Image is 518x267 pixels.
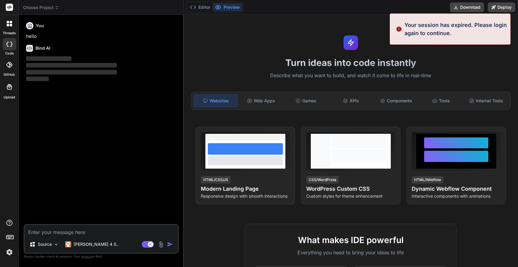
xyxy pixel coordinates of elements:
img: Claude 4 Sonnet [65,241,71,247]
button: Download [450,2,484,12]
div: HTML/Webflow [412,176,443,183]
p: [PERSON_NAME] 4 S.. [74,241,119,247]
img: alert [396,21,402,37]
p: Always double-check its answers. Your in Bind [24,254,179,259]
p: Custom styles for theme enhancement [306,193,395,199]
button: Deploy [488,2,515,12]
span: Choose Project [23,5,59,11]
p: hello [26,33,178,40]
div: Internal Tools [464,94,508,107]
p: Responsive design with smooth interactions [201,193,290,199]
img: settings [4,247,15,257]
div: APIs [329,94,373,107]
label: code [5,51,14,56]
h4: Dynamic Webflow Component [412,185,501,193]
div: Websites [194,94,238,107]
h4: Modern Landing Page [201,185,290,193]
label: Upload [4,95,15,100]
button: Preview [213,3,242,12]
p: Describe what you want to build, and watch it come to life in real-time [187,72,514,80]
div: Games [284,94,328,107]
p: Your session has expired. Please login again to continue. [404,21,507,37]
p: Interactive components with animations [412,193,501,199]
h2: What makes IDE powerful [255,234,447,246]
div: CSS/WordPress [306,176,339,183]
div: HTML/CSS/JS [201,176,231,183]
p: Source [38,241,52,247]
h6: Bind AI [35,45,50,51]
label: GitHub [4,72,15,77]
span: privacy [81,255,92,258]
div: Components [374,94,418,107]
label: threads [3,31,16,36]
div: Web Apps [239,94,283,107]
span: ‌ [26,63,117,68]
span: ‌ [26,70,117,74]
h4: WordPress Custom CSS [306,185,395,193]
h6: You [36,23,44,29]
button: Editor [188,3,213,12]
p: Everything you need to bring your ideas to life [255,249,447,256]
h1: Turn ideas into code instantly [187,57,514,68]
span: ‌ [26,56,71,61]
span: ‌ [26,77,49,81]
img: icon [167,241,173,247]
img: attachment [158,241,164,248]
div: Tools [419,94,463,107]
img: Pick Models [54,242,59,247]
